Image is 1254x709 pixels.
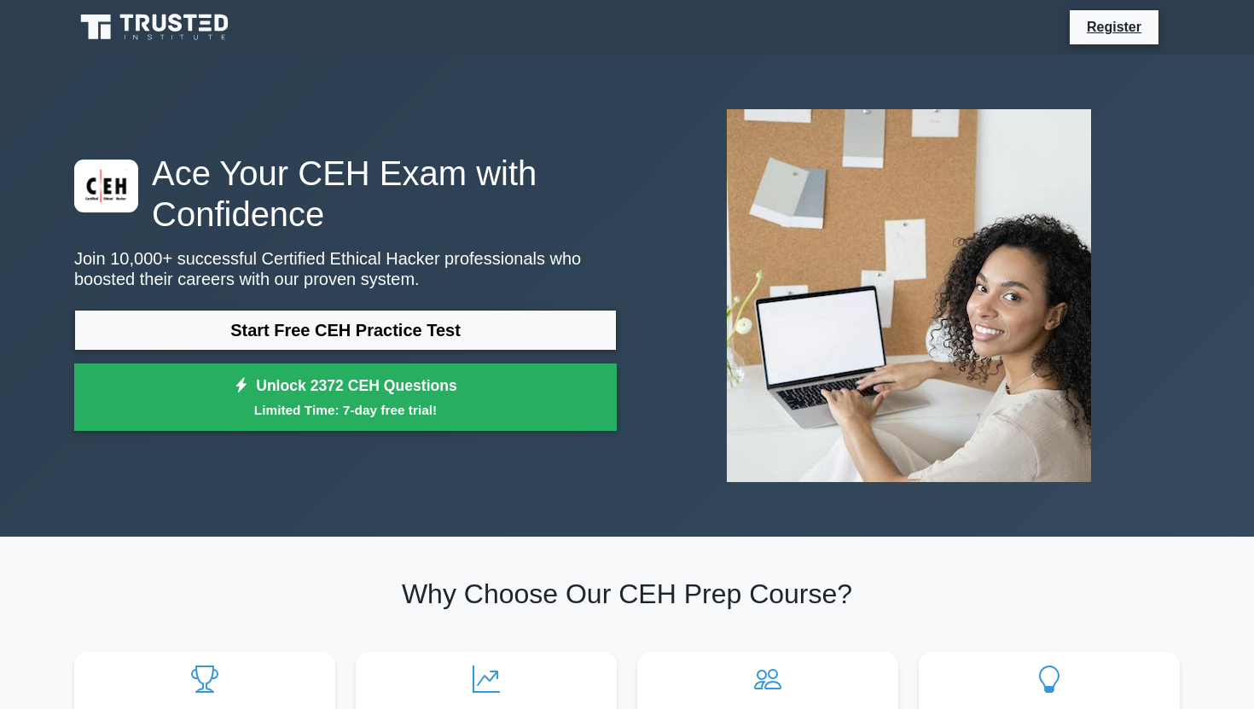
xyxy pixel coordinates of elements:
small: Limited Time: 7-day free trial! [96,400,595,420]
p: Join 10,000+ successful Certified Ethical Hacker professionals who boosted their careers with our... [74,248,617,289]
h2: Why Choose Our CEH Prep Course? [74,578,1180,610]
a: Register [1077,16,1152,38]
a: Start Free CEH Practice Test [74,310,617,351]
a: Unlock 2372 CEH QuestionsLimited Time: 7-day free trial! [74,363,617,432]
h1: Ace Your CEH Exam with Confidence [74,153,617,235]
